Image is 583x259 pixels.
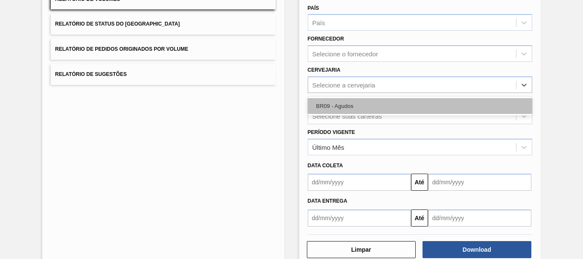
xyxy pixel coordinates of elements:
label: Fornecedor [308,36,344,42]
button: Relatório de Status do [GEOGRAPHIC_DATA] [51,14,275,35]
div: Selecione a cervejaria [312,81,376,88]
span: Data entrega [308,198,347,204]
label: Cervejaria [308,67,341,73]
div: Último Mês [312,143,344,151]
button: Limpar [307,241,416,258]
div: Selecione o fornecedor [312,50,378,58]
input: dd/mm/yyyy [428,210,531,227]
input: dd/mm/yyyy [308,210,411,227]
button: Até [411,174,428,191]
button: Download [423,241,531,258]
input: dd/mm/yyyy [308,174,411,191]
div: BR09 - Agudos [308,98,532,114]
button: Relatório de Sugestões [51,64,275,85]
span: Relatório de Status do [GEOGRAPHIC_DATA] [55,21,180,27]
label: País [308,5,319,11]
span: Relatório de Sugestões [55,71,127,77]
div: País [312,19,325,26]
span: Relatório de Pedidos Originados por Volume [55,46,188,52]
input: dd/mm/yyyy [428,174,531,191]
div: Selecione suas carteiras [312,112,382,119]
button: Relatório de Pedidos Originados por Volume [51,39,275,60]
span: Data coleta [308,163,343,169]
label: Período Vigente [308,129,355,135]
button: Até [411,210,428,227]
